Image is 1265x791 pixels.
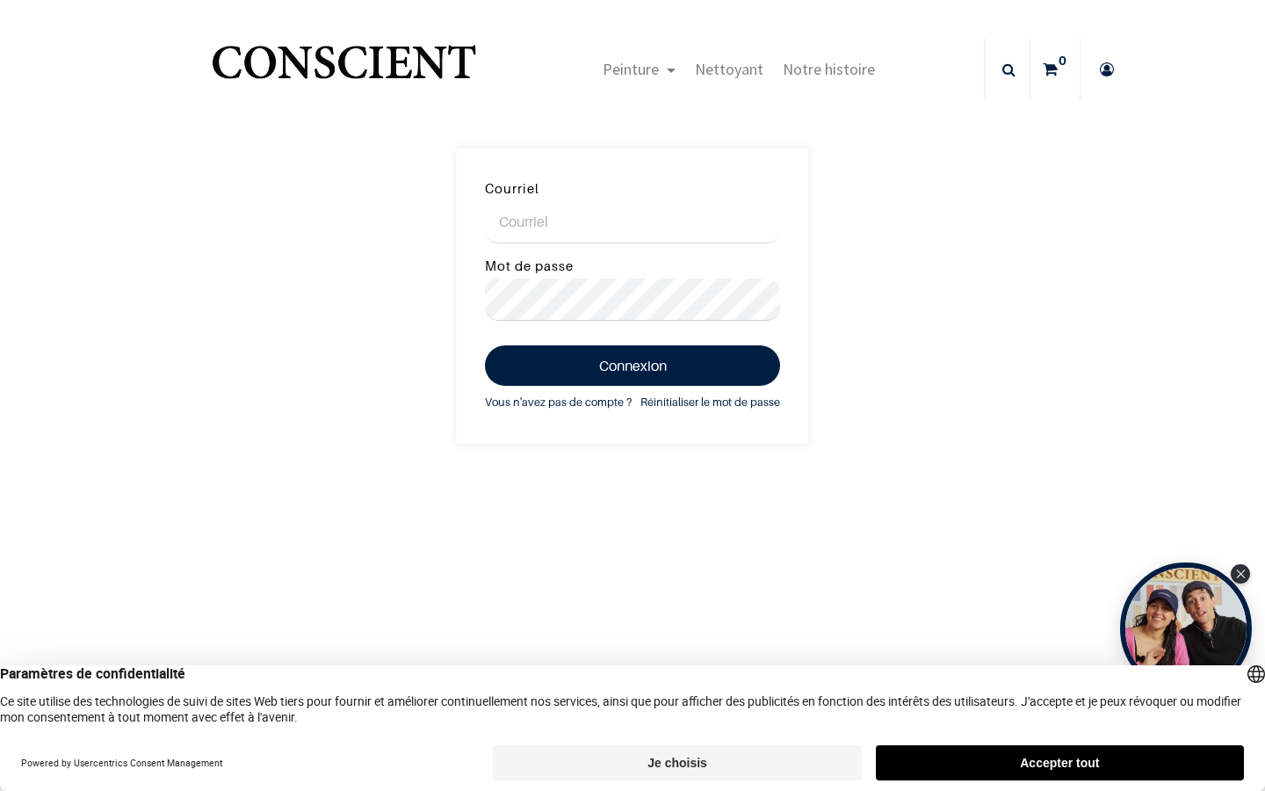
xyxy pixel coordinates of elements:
span: Notre histoire [783,59,875,79]
a: Réinitialiser le mot de passe [640,393,780,412]
a: Vous n'avez pas de compte ? [485,393,632,412]
div: Open Tolstoy [1120,562,1252,694]
span: Nettoyant [695,59,763,79]
label: Mot de passe [485,255,574,278]
span: Peinture [603,59,659,79]
sup: 0 [1054,52,1071,69]
a: 0 [1030,39,1080,100]
button: Connexion [485,345,780,386]
div: Close Tolstoy widget [1231,564,1250,584]
a: Logo of Conscient [208,35,480,105]
img: Conscient [208,35,480,105]
label: Courriel [485,178,539,200]
div: Tolstoy bubble widget [1120,562,1252,694]
button: Open chat widget [15,15,68,68]
input: Courriel [485,201,780,243]
div: Open Tolstoy widget [1120,562,1252,694]
a: Peinture [593,39,685,100]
